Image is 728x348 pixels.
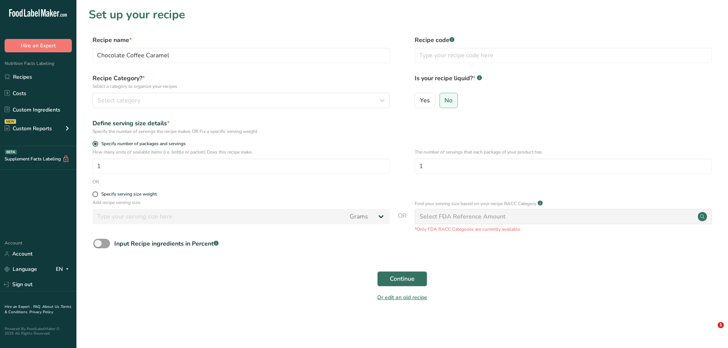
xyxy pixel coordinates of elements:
[114,239,219,248] div: Input Recipe ingredients in Percent
[101,191,157,197] div: Specify serving size weight
[92,209,345,224] input: Type your serving size here
[33,304,42,309] a: FAQ .
[702,322,720,340] iframe: Intercom live chat
[415,200,536,207] p: Find your serving size based on your recipe RACC Category
[415,48,712,63] input: Type your recipe code here
[415,36,712,45] label: Recipe code
[377,271,427,286] button: Continue
[97,96,140,105] span: Select category
[92,128,390,135] div: Specify the number of servings the recipe makes OR Fix a specific serving weight
[444,97,452,104] span: No
[5,304,71,315] a: Terms & Conditions .
[420,212,506,221] div: Select FDA Reference Amount
[398,211,407,233] span: OR
[415,226,712,233] p: *Only FDA RACC Categories are currently available
[89,6,716,23] h1: Set up your recipe
[92,178,99,185] div: OR
[377,294,427,301] a: Or edit an old recipe
[5,262,37,276] a: Language
[92,74,390,90] label: Recipe Category?
[92,48,390,63] input: Type your recipe name here
[5,304,32,309] a: Hire an Expert .
[5,119,16,124] div: NEW
[5,327,72,336] div: Powered By FoodLabelMaker © 2025 All Rights Reserved
[390,274,415,283] span: Continue
[5,125,52,133] div: Custom Reports
[92,83,390,90] p: Select a category to organize your recipes
[98,141,186,147] span: Specify number of packages and servings
[718,322,724,328] span: 1
[42,304,61,309] a: About Us .
[415,74,712,90] label: Is your recipe liquid?
[92,149,390,155] p: How many units of sealable items (i.e. bottle or packet) Does this recipe make.
[56,265,72,274] div: EN
[5,150,17,154] div: BETA
[5,39,72,52] button: Hire an Expert
[29,309,53,315] a: Privacy Policy
[415,149,712,155] p: The number of servings that each package of your product has.
[420,97,430,104] span: Yes
[92,119,390,128] div: Define serving size details
[92,199,390,206] p: Add recipe serving size.
[92,93,390,108] button: Select category
[92,36,390,45] label: Recipe name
